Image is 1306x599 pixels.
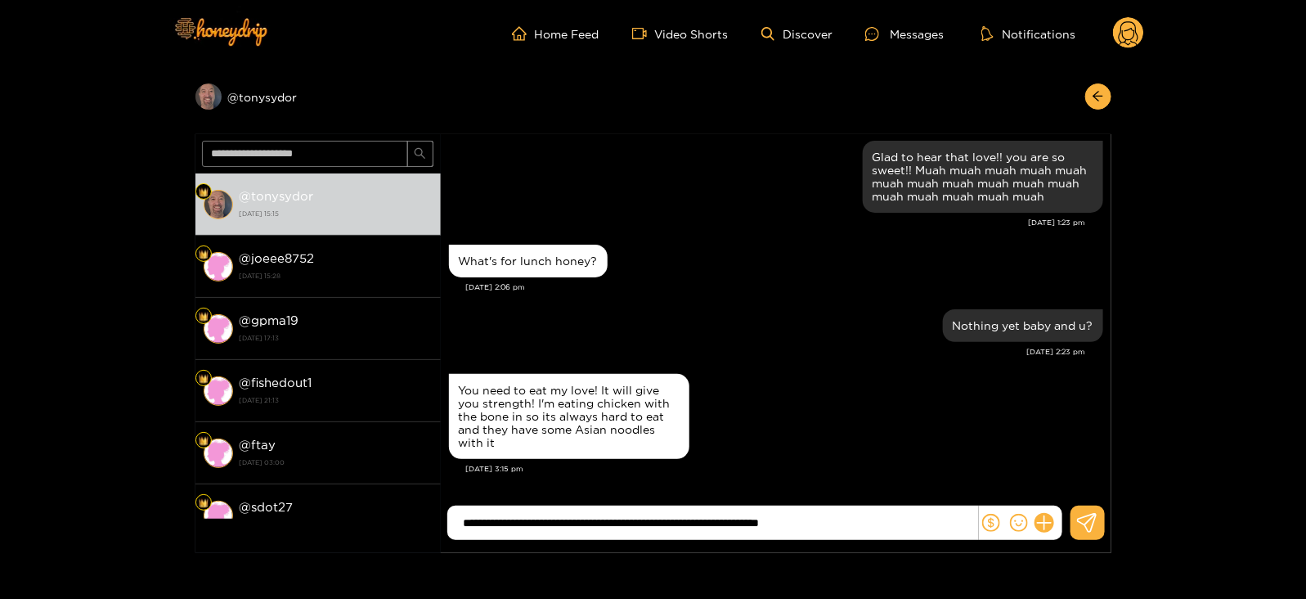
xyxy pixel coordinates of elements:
[1010,514,1028,532] span: smile
[1085,83,1111,110] button: arrow-left
[449,374,689,459] div: Aug. 21, 3:15 pm
[240,206,433,221] strong: [DATE] 15:15
[204,190,233,219] img: conversation
[204,376,233,406] img: conversation
[979,511,1003,535] button: dollar
[199,187,209,197] img: Fan Level
[466,463,1103,475] div: [DATE] 3:15 pm
[204,439,233,468] img: conversation
[199,374,209,384] img: Fan Level
[865,25,944,43] div: Messages
[204,252,233,281] img: conversation
[204,314,233,344] img: conversation
[195,83,441,110] div: @tonysydor
[204,501,233,530] img: conversation
[1092,90,1104,104] span: arrow-left
[407,141,433,167] button: search
[449,245,608,277] div: Aug. 21, 2:06 pm
[240,331,433,345] strong: [DATE] 17:13
[449,217,1086,228] div: [DATE] 1:23 pm
[240,189,314,203] strong: @ tonysydor
[976,25,1080,42] button: Notifications
[240,251,315,265] strong: @ joeee8752
[943,309,1103,342] div: Aug. 21, 2:23 pm
[240,438,276,452] strong: @ ftay
[459,384,680,449] div: You need to eat my love! It will give you strength! I'm eating chicken with the bone in so its al...
[512,26,535,41] span: home
[240,455,433,470] strong: [DATE] 03:00
[240,393,433,408] strong: [DATE] 21:13
[199,312,209,322] img: Fan Level
[632,26,729,41] a: Video Shorts
[982,514,1000,532] span: dollar
[240,517,433,532] strong: [DATE] 09:30
[459,254,598,268] div: What's for lunch honey?
[199,436,209,446] img: Fan Level
[414,147,426,161] span: search
[512,26,599,41] a: Home Feed
[863,141,1103,213] div: Aug. 21, 1:23 pm
[199,250,209,259] img: Fan Level
[632,26,655,41] span: video-camera
[466,281,1103,293] div: [DATE] 2:06 pm
[240,500,294,514] strong: @ sdot27
[199,498,209,508] img: Fan Level
[873,151,1093,203] div: Glad to hear that love!! you are so sweet!! Muah muah muah muah muah muah muah muah muah muah mua...
[240,313,299,327] strong: @ gpma19
[761,27,833,41] a: Discover
[449,346,1086,358] div: [DATE] 2:23 pm
[240,376,312,390] strong: @ fishedout1
[240,268,433,283] strong: [DATE] 15:28
[953,319,1093,332] div: Nothing yet baby and u?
